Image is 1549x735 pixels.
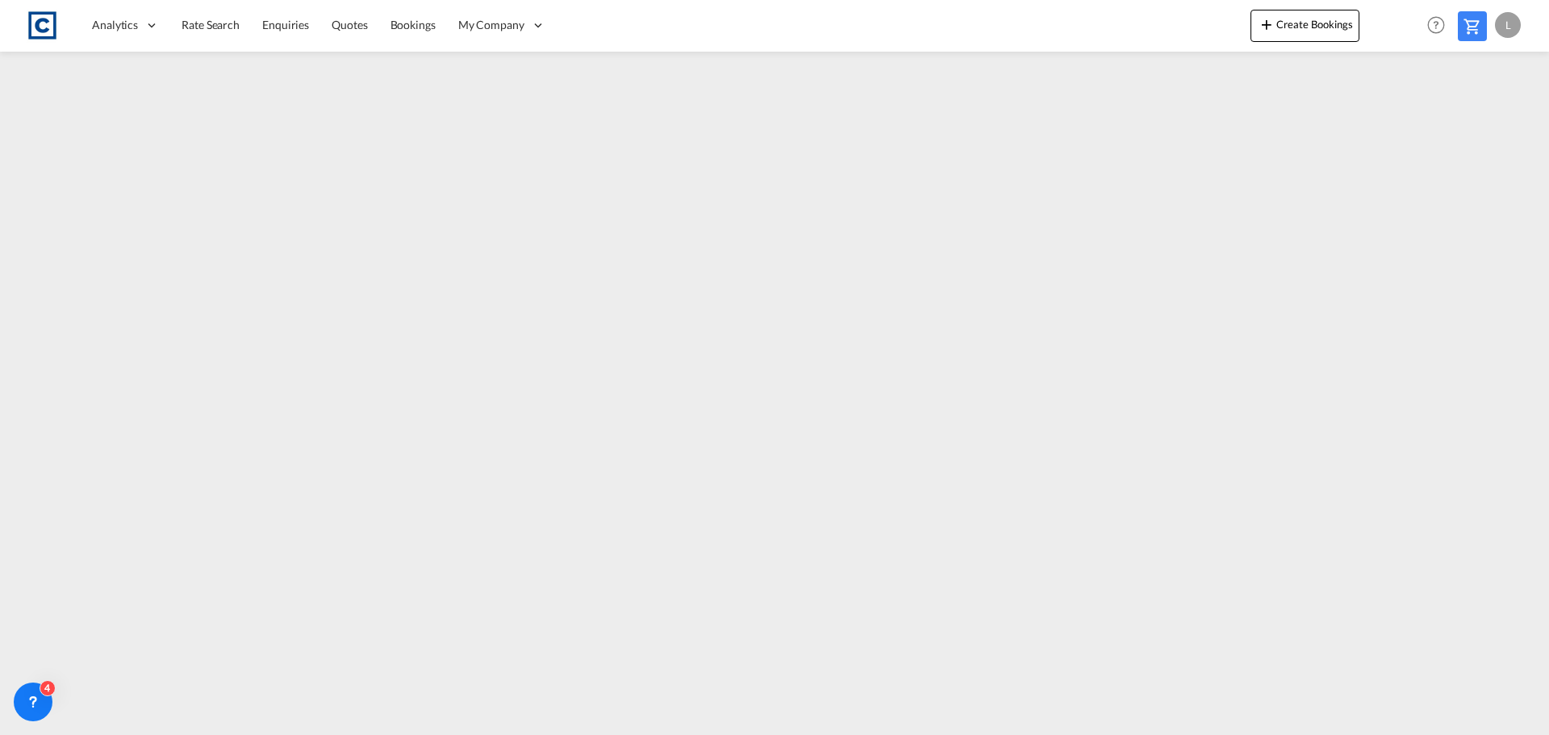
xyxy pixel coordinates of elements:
[1495,12,1521,38] div: L
[262,18,309,31] span: Enquiries
[332,18,367,31] span: Quotes
[1422,11,1450,39] span: Help
[24,7,61,44] img: 1fdb9190129311efbfaf67cbb4249bed.jpeg
[92,17,138,33] span: Analytics
[1250,10,1359,42] button: icon-plus 400-fgCreate Bookings
[458,17,524,33] span: My Company
[182,18,240,31] span: Rate Search
[1422,11,1458,40] div: Help
[390,18,436,31] span: Bookings
[1257,15,1276,34] md-icon: icon-plus 400-fg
